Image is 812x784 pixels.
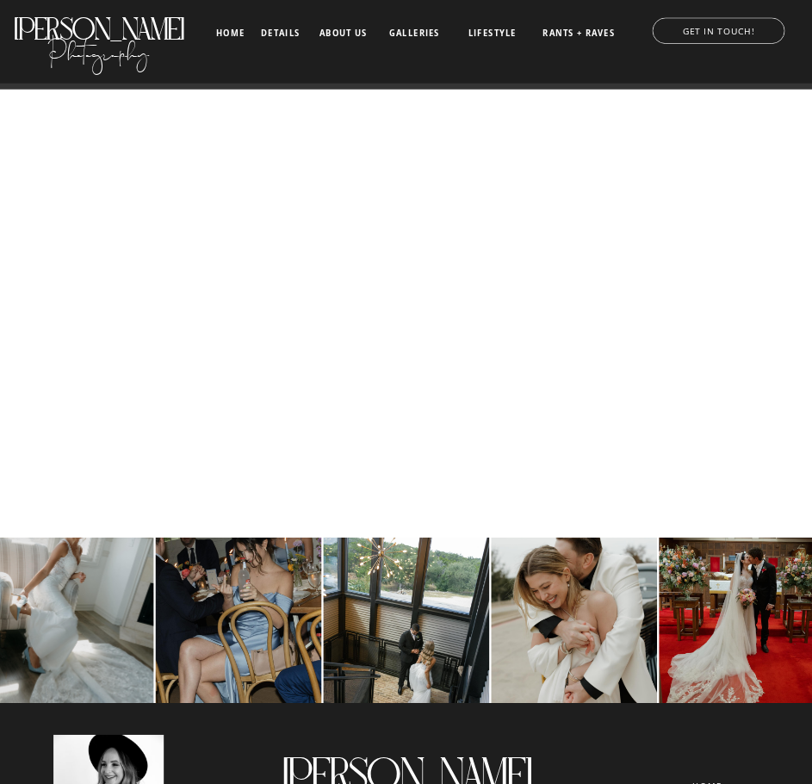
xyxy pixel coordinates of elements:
a: galleries [387,28,443,38]
a: Photography [11,27,185,72]
a: about us [315,28,371,38]
a: [PERSON_NAME] [11,11,185,34]
a: GET IN TOUCH! [639,22,798,36]
a: LIFESTYLE [458,28,526,38]
a: details [261,28,300,36]
a: [PERSON_NAME] [253,747,559,769]
a: home [214,28,246,37]
a: RANTS + RAVES [542,28,617,38]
